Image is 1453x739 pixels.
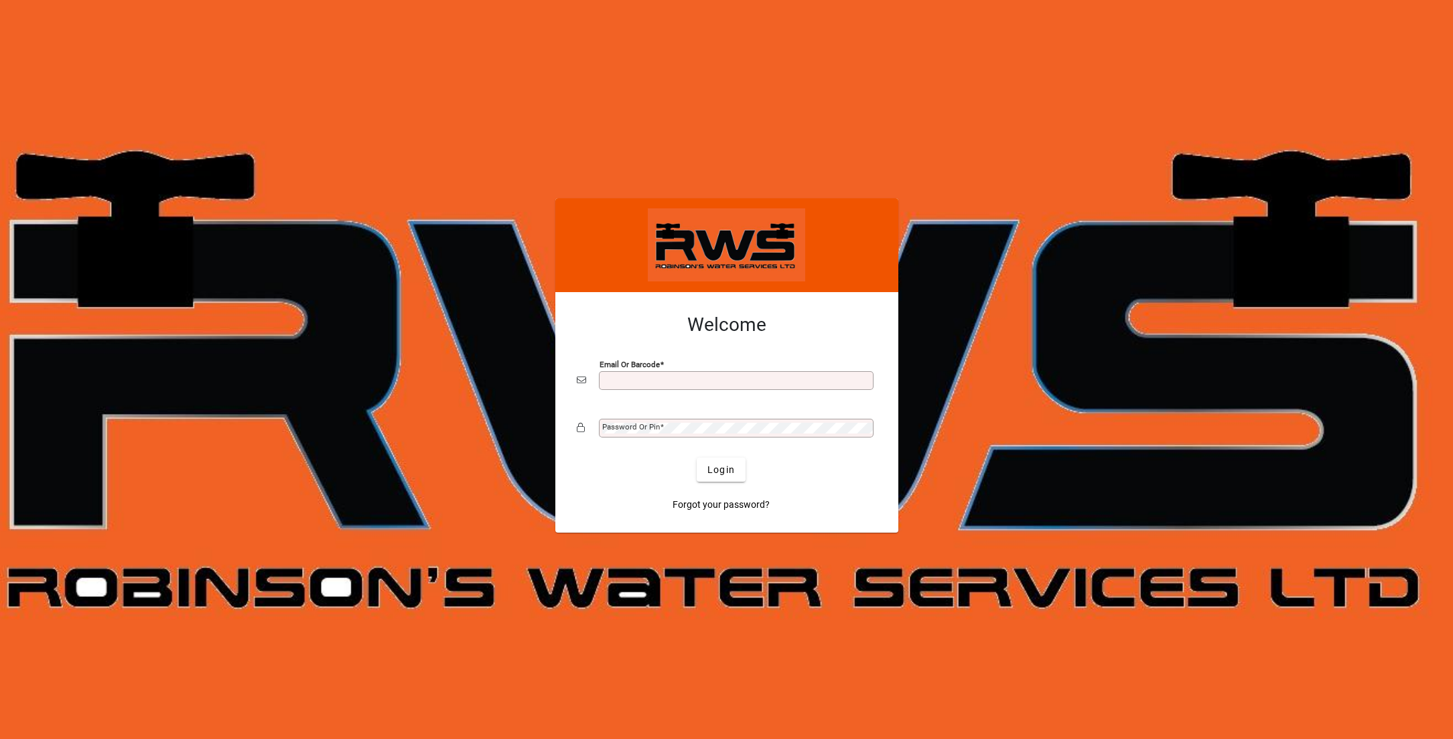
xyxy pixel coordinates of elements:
span: Login [707,463,735,477]
mat-label: Password or Pin [602,422,660,431]
button: Login [697,458,746,482]
a: Forgot your password? [667,492,775,517]
mat-label: Email or Barcode [600,360,660,369]
span: Forgot your password? [673,498,770,512]
h2: Welcome [577,314,877,336]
